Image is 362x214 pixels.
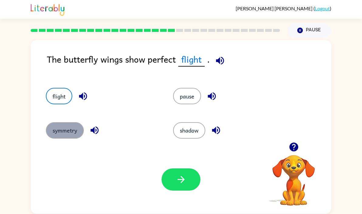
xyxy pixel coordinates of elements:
button: pause [173,88,201,104]
span: [PERSON_NAME] [PERSON_NAME] [236,5,313,11]
a: Logout [315,5,330,11]
button: shadow [173,122,205,139]
div: The butterfly wings show perfect . [47,52,331,76]
div: ( ) [236,5,331,11]
video: Your browser must support playing .mp4 files to use Literably. Please try using another browser. [263,146,324,206]
button: symmetry [46,122,84,139]
span: flight [178,52,205,67]
button: Pause [287,23,331,37]
button: flight [46,88,72,104]
img: Literably [31,2,64,16]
